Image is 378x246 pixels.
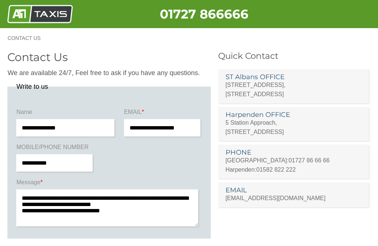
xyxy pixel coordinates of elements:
[16,143,94,154] label: MOBILE/PHONE NUMBER
[226,111,362,118] h3: Harpenden OFFICE
[226,165,362,174] p: Harpenden:
[348,43,367,62] a: Nav
[226,80,362,99] p: [STREET_ADDRESS], [STREET_ADDRESS]
[16,178,202,189] label: Message
[226,195,326,201] a: [EMAIL_ADDRESS][DOMAIN_NAME]
[7,68,210,78] p: We are available 24/7, Feel free to ask if you have any questions.
[226,74,362,80] h3: ST Albans OFFICE
[256,166,296,173] a: 01582 822 222
[226,118,362,137] p: 5 Station Approach, [STREET_ADDRESS]
[7,52,210,63] h2: Contact Us
[7,36,48,41] a: Contact Us
[16,83,48,90] legend: Write to us
[226,149,362,156] h3: PHONE
[124,108,202,119] label: EMAIL
[289,157,330,164] a: 01727 86 66 66
[16,108,116,119] label: Name
[226,187,362,193] h3: EMAIL
[218,52,371,60] h3: Quick Contact
[160,6,248,22] a: 01727 866666
[226,156,362,165] p: [GEOGRAPHIC_DATA]:
[7,5,73,23] img: A1 Taxis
